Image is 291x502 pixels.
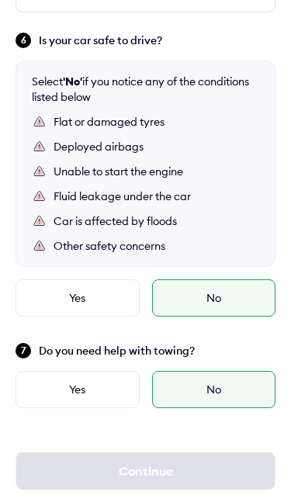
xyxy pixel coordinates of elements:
[16,279,140,317] div: Yes
[54,164,259,179] div: Unable to start the engine
[54,213,259,229] div: Car is affected by floods
[39,33,275,48] span: Is your car safe to drive?
[54,139,259,154] div: Deployed airbags
[54,189,259,204] div: Fluid leakage under the car
[152,371,276,408] div: No
[32,74,249,105] div: Select if you notice any of the conditions listed below
[54,114,259,130] div: Flat or damaged tyres
[63,74,82,88] b: 'No'
[16,371,140,408] div: Yes
[39,343,275,358] span: Do you need help with towing?
[54,238,259,254] div: Other safety concerns
[152,279,276,317] div: No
